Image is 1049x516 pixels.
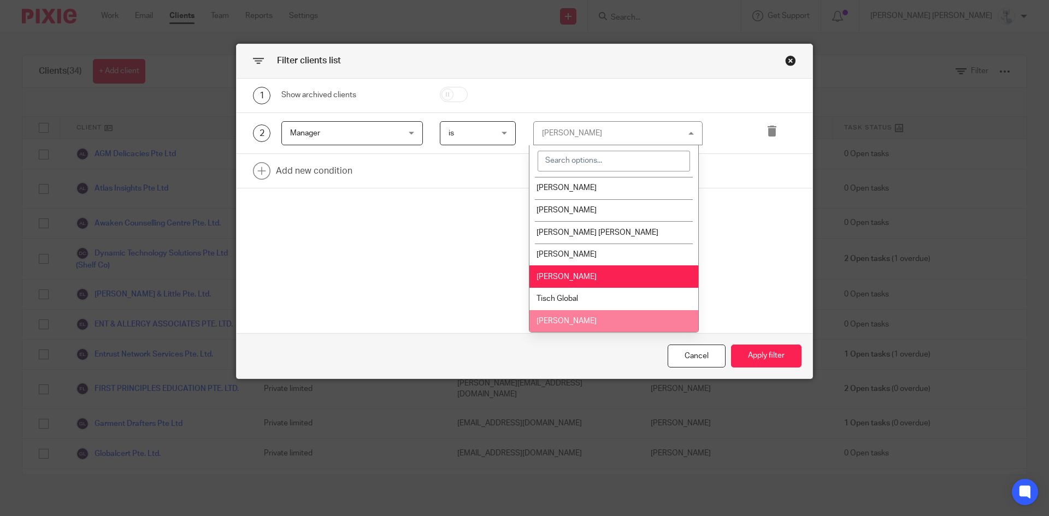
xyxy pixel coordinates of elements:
div: Close this dialog window [668,345,726,368]
span: [PERSON_NAME] [537,251,597,258]
span: [PERSON_NAME] [PERSON_NAME] [537,229,658,236]
div: Close this dialog window [785,55,796,66]
div: 2 [253,124,270,142]
span: [PERSON_NAME] [537,317,597,325]
div: [PERSON_NAME] [542,129,602,137]
button: Apply filter [731,345,802,368]
span: Tisch Global [537,295,578,303]
div: Show archived clients [281,90,423,100]
span: [PERSON_NAME] [537,273,597,281]
span: [PERSON_NAME] [537,206,597,214]
span: [PERSON_NAME] [537,184,597,192]
span: is [449,129,454,137]
span: Filter clients list [277,56,341,65]
input: Search options... [538,151,690,171]
div: 1 [253,87,270,104]
span: Manager [290,129,320,137]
